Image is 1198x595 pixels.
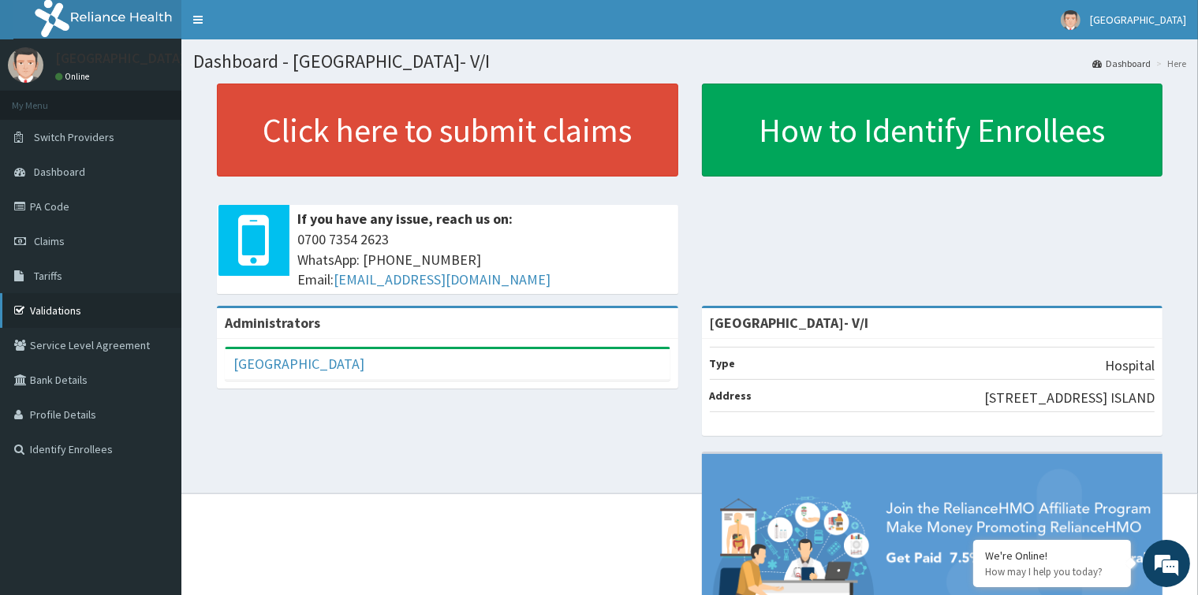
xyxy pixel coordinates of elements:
strong: [GEOGRAPHIC_DATA]- V/I [710,314,869,332]
a: Dashboard [1092,57,1151,70]
p: [STREET_ADDRESS] ISLAND [984,388,1155,408]
a: Click here to submit claims [217,84,678,177]
b: If you have any issue, reach us on: [297,210,513,228]
a: Online [55,71,93,82]
div: Chat with us now [82,88,265,109]
img: d_794563401_company_1708531726252_794563401 [29,79,64,118]
span: 0700 7354 2623 WhatsApp: [PHONE_NUMBER] Email: [297,229,670,290]
span: Claims [34,234,65,248]
p: [GEOGRAPHIC_DATA] [55,51,185,65]
span: We're online! [91,199,218,358]
img: User Image [1061,10,1080,30]
h1: Dashboard - [GEOGRAPHIC_DATA]- V/I [193,51,1186,72]
img: User Image [8,47,43,83]
li: Here [1152,57,1186,70]
span: Dashboard [34,165,85,179]
a: How to Identify Enrollees [702,84,1163,177]
b: Administrators [225,314,320,332]
b: Type [710,356,736,370]
textarea: Type your message and hit 'Enter' [8,430,300,485]
div: We're Online! [985,549,1119,563]
a: [EMAIL_ADDRESS][DOMAIN_NAME] [334,270,550,288]
p: How may I help you today? [985,565,1119,578]
span: Tariffs [34,269,62,283]
div: Minimize live chat window [259,8,297,46]
span: [GEOGRAPHIC_DATA] [1090,13,1186,27]
span: Switch Providers [34,130,114,144]
b: Address [710,389,752,403]
p: Hospital [1105,355,1155,376]
a: [GEOGRAPHIC_DATA] [233,355,364,373]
